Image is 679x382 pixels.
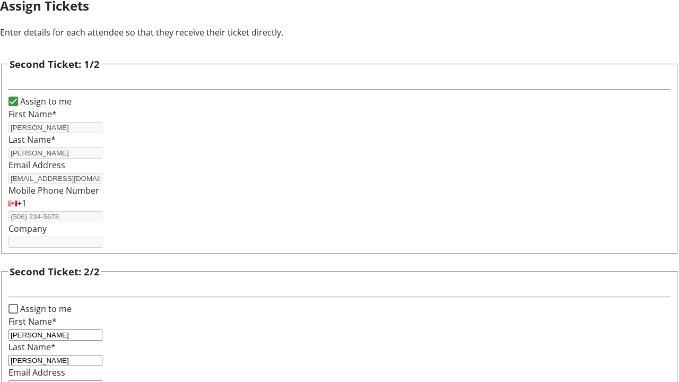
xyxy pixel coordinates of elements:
input: (506) 234-5678 [8,211,102,222]
h3: Second Ticket: 1/2 [10,57,100,72]
label: First Name* [8,316,57,327]
label: Last Name* [8,341,56,353]
label: Last Name* [8,134,56,145]
label: Company [8,223,47,235]
label: Mobile Phone Number [8,185,99,196]
label: First Name* [8,108,57,120]
label: Email Address [8,159,65,171]
h3: Second Ticket: 2/2 [10,264,100,279]
label: Email Address [8,367,65,378]
label: Assign to me [18,95,72,108]
label: Assign to me [18,302,72,315]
